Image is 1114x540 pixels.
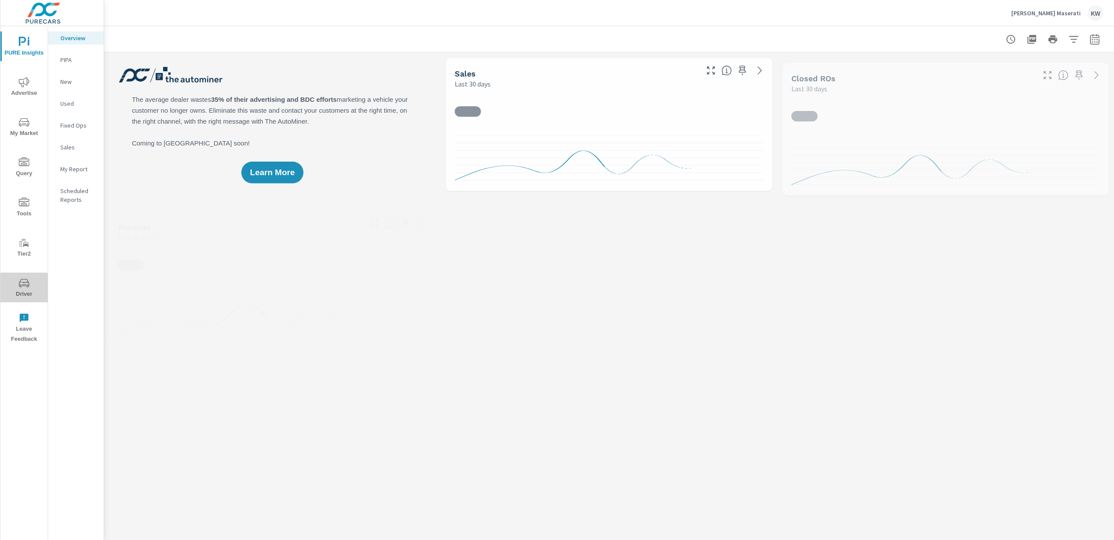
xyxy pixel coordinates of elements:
p: My Report [60,165,97,173]
span: Save this to your personalized report [1072,68,1086,82]
div: My Report [48,163,104,176]
span: Learn More [250,169,295,177]
button: Print Report [1044,31,1062,48]
button: Make Fullscreen [367,217,381,231]
p: Used [60,99,97,108]
span: My Market [3,117,45,138]
p: New [60,77,97,86]
span: Query [3,157,45,179]
div: Scheduled Reports [48,184,104,206]
h5: Revenue [118,222,150,232]
div: Fixed Ops [48,119,104,132]
div: Sales [48,141,104,154]
div: KW [1088,5,1104,21]
div: Overview [48,31,104,45]
p: Scheduled Reports [60,187,97,204]
div: New [48,75,104,88]
span: Leave Feedback [3,313,45,344]
p: Sales [60,143,97,152]
button: Make Fullscreen [704,63,718,77]
p: Overview [60,34,97,42]
span: Advertise [3,77,45,98]
p: Fixed Ops [60,121,97,130]
span: Tier2 [3,238,45,259]
button: Learn More [241,162,303,183]
h5: Sales [455,69,476,78]
a: See more details in report [753,63,767,77]
span: Tools [3,197,45,219]
span: Number of Repair Orders Closed by the selected dealership group over the selected time range. [So... [1058,70,1069,80]
span: Save this to your personalized report [399,217,413,231]
div: PIPA [48,53,104,66]
button: Select Date Range [1086,31,1104,48]
button: Make Fullscreen [1041,68,1055,82]
div: Used [48,97,104,110]
p: Last 30 days [455,79,491,89]
a: See more details in report [1090,68,1104,82]
p: Last 30 days [118,232,154,242]
span: Save this to your personalized report [735,63,749,77]
span: Number of vehicles sold by the dealership over the selected date range. [Source: This data is sou... [721,65,732,76]
button: "Export Report to PDF" [1023,31,1041,48]
p: PIPA [60,55,97,64]
span: PURE Insights [3,37,45,58]
a: See more details in report [416,217,430,231]
h5: Closed ROs [791,74,835,83]
div: nav menu [0,26,48,348]
p: [PERSON_NAME] Maserati [1011,9,1081,17]
span: Total sales revenue over the selected date range. [Source: This data is sourced from the dealer’s... [385,218,395,229]
span: Driver [3,278,45,299]
p: Last 30 days [791,83,827,94]
button: Apply Filters [1065,31,1083,48]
